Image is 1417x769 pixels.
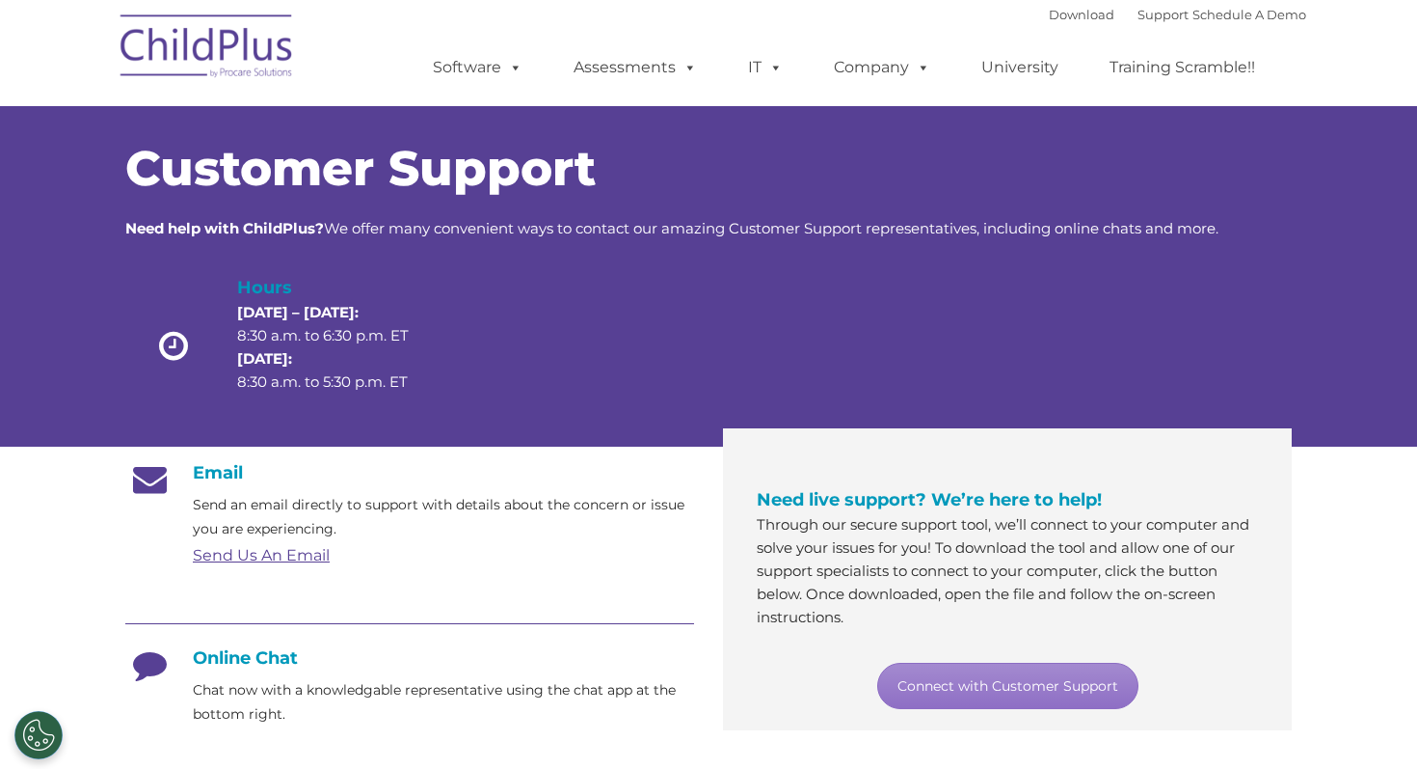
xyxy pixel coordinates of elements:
p: Through our secure support tool, we’ll connect to your computer and solve your issues for you! To... [757,513,1258,629]
strong: Need help with ChildPlus? [125,219,324,237]
a: Company [815,48,949,87]
span: Customer Support [125,139,596,198]
a: Support [1137,7,1189,22]
h4: Email [125,462,694,483]
a: University [962,48,1078,87]
img: ChildPlus by Procare Solutions [111,1,304,97]
h4: Online Chat [125,647,694,669]
p: 8:30 a.m. to 6:30 p.m. ET 8:30 a.m. to 5:30 p.m. ET [237,301,441,394]
p: Chat now with a knowledgable representative using the chat app at the bottom right. [193,678,694,727]
a: Send Us An Email [193,546,330,564]
button: Cookies Settings [14,711,63,759]
strong: [DATE] – [DATE]: [237,303,359,321]
span: We offer many convenient ways to contact our amazing Customer Support representatives, including ... [125,219,1218,237]
h4: Hours [237,274,441,301]
p: Send an email directly to support with details about the concern or issue you are experiencing. [193,493,694,541]
span: Need live support? We’re here to help! [757,489,1102,510]
a: Training Scramble!! [1090,48,1274,87]
a: Software [414,48,542,87]
a: Schedule A Demo [1192,7,1306,22]
font: | [1049,7,1306,22]
a: IT [729,48,802,87]
strong: [DATE]: [237,349,292,368]
a: Assessments [554,48,716,87]
a: Connect with Customer Support [877,663,1138,709]
a: Download [1049,7,1114,22]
